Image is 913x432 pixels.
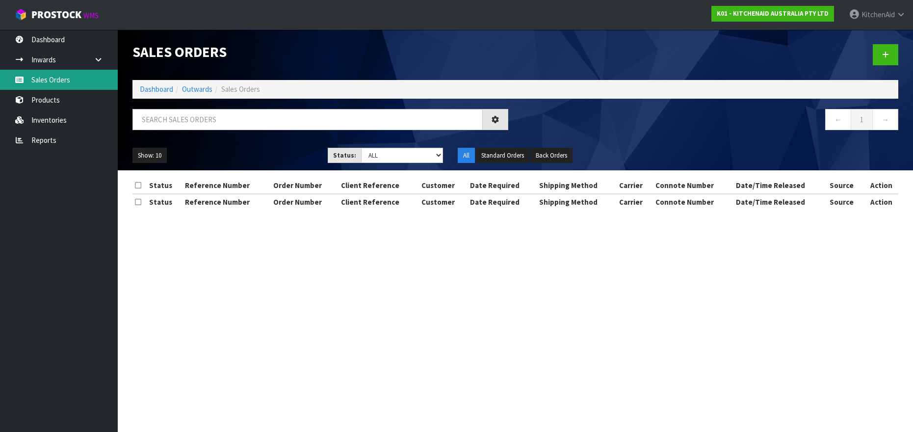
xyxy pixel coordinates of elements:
[733,194,828,210] th: Date/Time Released
[182,84,212,94] a: Outwards
[140,84,173,94] a: Dashboard
[31,8,81,21] span: ProStock
[419,178,468,193] th: Customer
[864,178,898,193] th: Action
[861,10,895,19] span: KitchenAid
[132,109,483,130] input: Search sales orders
[221,84,260,94] span: Sales Orders
[333,151,356,160] strong: Status:
[825,109,851,130] a: ←
[271,194,339,210] th: Order Number
[733,178,828,193] th: Date/Time Released
[339,194,419,210] th: Client Reference
[83,11,99,20] small: WMS
[617,194,653,210] th: Carrier
[271,178,339,193] th: Order Number
[476,148,529,163] button: Standard Orders
[827,194,864,210] th: Source
[851,109,873,130] a: 1
[147,194,182,210] th: Status
[653,178,733,193] th: Connote Number
[864,194,898,210] th: Action
[183,178,271,193] th: Reference Number
[617,178,653,193] th: Carrier
[468,194,537,210] th: Date Required
[468,178,537,193] th: Date Required
[419,194,468,210] th: Customer
[530,148,573,163] button: Back Orders
[537,178,617,193] th: Shipping Method
[537,194,617,210] th: Shipping Method
[183,194,271,210] th: Reference Number
[147,178,182,193] th: Status
[15,8,27,21] img: cube-alt.png
[717,9,829,18] strong: K01 - KITCHENAID AUSTRALIA PTY LTD
[132,148,167,163] button: Show: 10
[827,178,864,193] th: Source
[523,109,899,133] nav: Page navigation
[132,44,508,60] h1: Sales Orders
[339,178,419,193] th: Client Reference
[458,148,475,163] button: All
[872,109,898,130] a: →
[653,194,733,210] th: Connote Number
